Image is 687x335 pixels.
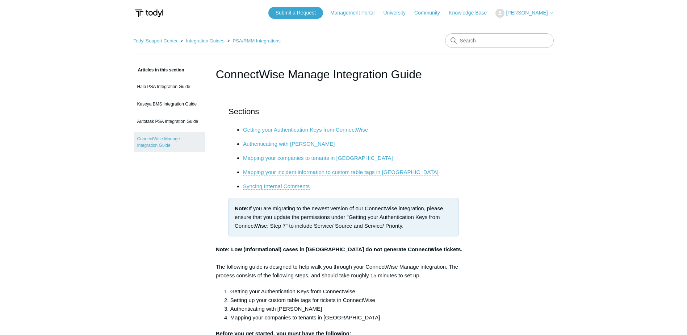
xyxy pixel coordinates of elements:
a: Syncing Internal Comments [243,183,310,190]
a: Mapping your incident information to custom table tags in [GEOGRAPHIC_DATA] [243,169,439,175]
a: ConnectWise Manage Integration Guide [134,132,205,152]
div: If you are migrating to the newest version of our ConnectWise integration, please ensure that you... [229,198,458,236]
li: Todyl Support Center [134,38,179,44]
a: Autotask PSA Integration Guide [134,115,205,128]
div: The following guide is designed to help walk you through your ConnectWise Manage integration. The... [216,262,472,280]
li: Getting your Authentication Keys from ConnectWise [230,287,472,296]
strong: Note: Low (Informational) cases in [GEOGRAPHIC_DATA] do not generate ConnectWise tickets. [216,246,462,252]
strong: Note: [235,205,248,211]
a: Knowledge Base [449,9,494,17]
button: [PERSON_NAME] [495,9,553,18]
input: Search [445,33,554,48]
span: [PERSON_NAME] [506,10,548,16]
li: PSA/RMM Integrations [226,38,280,44]
a: Kaseya BMS Integration Guide [134,97,205,111]
a: Getting your Authentication Keys from ConnectWise [243,127,368,133]
li: Setting up your custom table tags for tickets in ConnectWise [230,296,472,305]
a: Halo PSA Integration Guide [134,80,205,94]
a: Integration Guides [186,38,224,44]
a: Mapping your companies to tenants in [GEOGRAPHIC_DATA] [243,155,393,161]
a: Todyl Support Center [134,38,178,44]
a: Submit a Request [268,7,323,19]
a: Authenticating with [PERSON_NAME] [243,141,335,147]
a: Community [414,9,447,17]
span: Articles in this section [134,67,184,73]
a: Management Portal [330,9,382,17]
h1: ConnectWise Manage Integration Guide [216,66,472,83]
a: PSA/RMM Integrations [233,38,281,44]
li: Mapping your companies to tenants in [GEOGRAPHIC_DATA] [230,313,472,322]
img: Todyl Support Center Help Center home page [134,7,164,20]
li: Authenticating with [PERSON_NAME] [230,305,472,313]
a: University [383,9,412,17]
li: Integration Guides [179,38,226,44]
h2: Sections [229,105,458,118]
